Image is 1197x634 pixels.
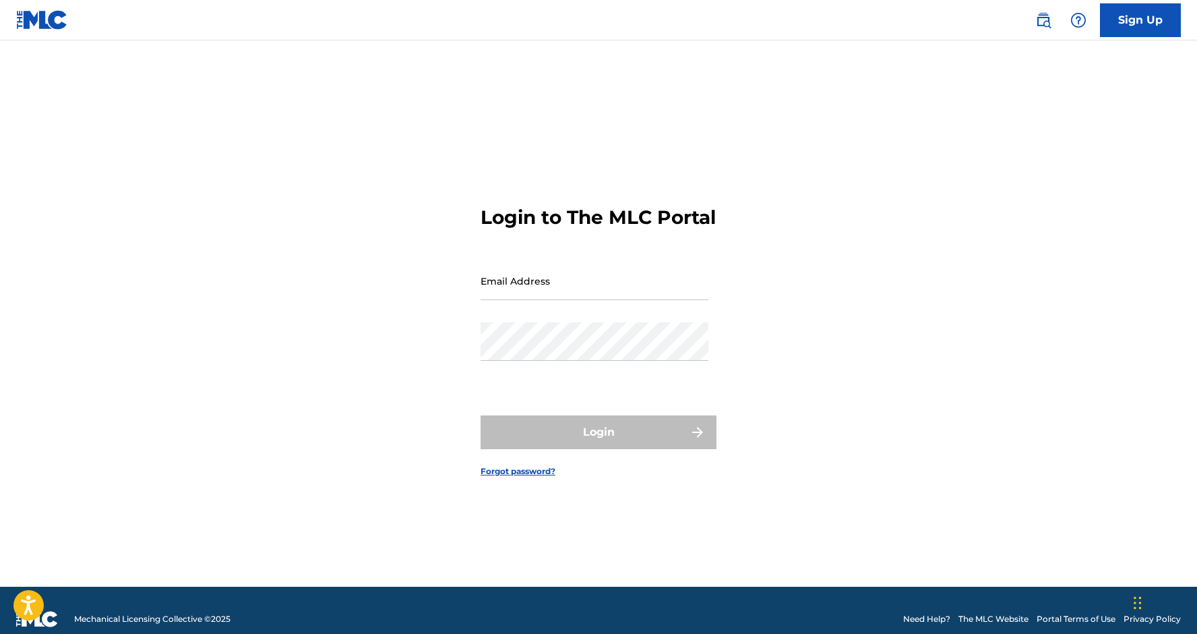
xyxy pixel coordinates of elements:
div: Arrastrar [1134,583,1142,623]
a: Forgot password? [481,465,555,478]
h3: Login to The MLC Portal [481,206,716,229]
div: Help [1065,7,1092,34]
img: logo [16,611,58,627]
a: Sign Up [1100,3,1181,37]
span: Mechanical Licensing Collective © 2025 [74,613,231,625]
a: Privacy Policy [1124,613,1181,625]
a: The MLC Website [958,613,1029,625]
img: help [1070,12,1086,28]
a: Need Help? [903,613,950,625]
iframe: Chat Widget [1130,569,1197,634]
img: MLC Logo [16,10,68,30]
img: search [1035,12,1051,28]
a: Portal Terms of Use [1037,613,1115,625]
div: Widget de chat [1130,569,1197,634]
a: Public Search [1030,7,1057,34]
